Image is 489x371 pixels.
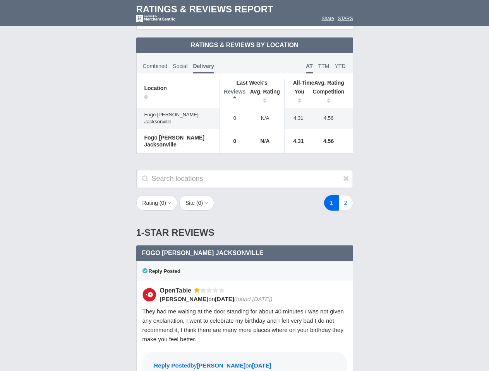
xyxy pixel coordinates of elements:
td: 4.56 [309,108,353,129]
span: TTM [318,63,329,69]
span: Fogo [PERSON_NAME] Jacksonville [144,112,199,124]
span: AT [306,63,313,73]
span: Reply Posted [154,362,191,369]
a: 2 [338,195,353,211]
span: Fogo [PERSON_NAME] Jacksonville [144,134,205,148]
a: Fogo [PERSON_NAME] Jacksonville [141,110,216,126]
button: Rating (0) [136,195,178,211]
span: Delivery [193,63,214,73]
td: 4.31 [285,129,309,153]
td: 0 [220,129,246,153]
span: | [335,16,336,21]
span: Fogo [PERSON_NAME] Jacksonville [142,250,264,256]
th: Last Week's [220,79,284,86]
button: Site (0) [179,195,214,211]
span: 0 [198,200,201,206]
div: OpenTable [160,286,194,294]
th: Competition: activate to sort column ascending [309,86,353,108]
span: Social [173,63,187,69]
td: N/A [246,108,285,129]
th: Reviews: activate to sort column descending [220,86,246,108]
th: Location: activate to sort column ascending [137,79,220,108]
td: N/A [246,129,285,153]
span: All-Time [293,80,314,86]
img: mc-powered-by-logo-white-103.png [136,15,176,22]
a: Share [322,16,334,21]
td: 4.31 [285,108,309,129]
th: You: activate to sort column ascending [285,86,309,108]
span: (found [DATE]) [234,296,273,302]
span: They had me waiting at the door standing for about 40 minutes I was not given any explanation, I ... [142,308,344,342]
span: YTD [335,63,346,69]
span: Reply Posted [142,268,180,274]
span: [DATE] [252,362,271,369]
th: Avg. Rating: activate to sort column ascending [246,86,285,108]
td: 0 [220,108,246,129]
a: STARS [338,16,353,21]
td: 4.56 [309,129,353,153]
a: 1 [324,195,339,211]
td: Ratings & Reviews by Location [136,37,353,53]
span: [DATE] [215,296,234,302]
div: 1-Star Reviews [136,220,353,245]
span: [PERSON_NAME] [197,362,245,369]
span: [PERSON_NAME] [160,296,209,302]
th: Avg. Rating [285,79,353,86]
span: 0 [161,200,165,206]
div: on [160,295,342,303]
img: OpenTable [142,288,156,301]
span: Combined [143,63,168,69]
a: Fogo [PERSON_NAME] Jacksonville [141,133,216,149]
